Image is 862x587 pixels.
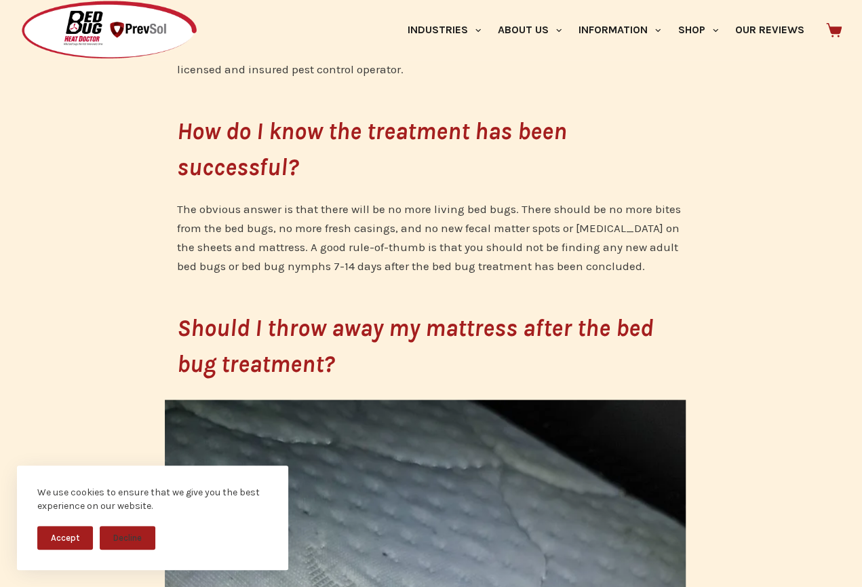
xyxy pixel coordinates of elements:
[11,5,52,46] button: Open LiveChat chat widget
[177,200,686,276] p: The obvious answer is that there will be no more living bed bugs. There should be no more bites f...
[177,314,653,378] em: Should I throw away my mattress after the bed bug treatment?
[37,526,93,550] button: Accept
[37,486,268,512] div: We use cookies to ensure that we give you the best experience on our website.
[100,526,155,550] button: Decline
[177,117,567,181] em: How do I know the treatment has been successful?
